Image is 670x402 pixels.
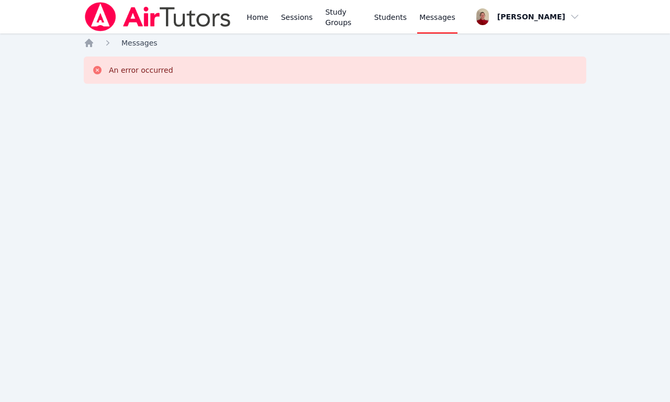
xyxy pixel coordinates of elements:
[121,39,158,47] span: Messages
[419,12,455,23] span: Messages
[84,2,232,31] img: Air Tutors
[121,38,158,48] a: Messages
[109,65,173,75] div: An error occurred
[84,38,586,48] nav: Breadcrumb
